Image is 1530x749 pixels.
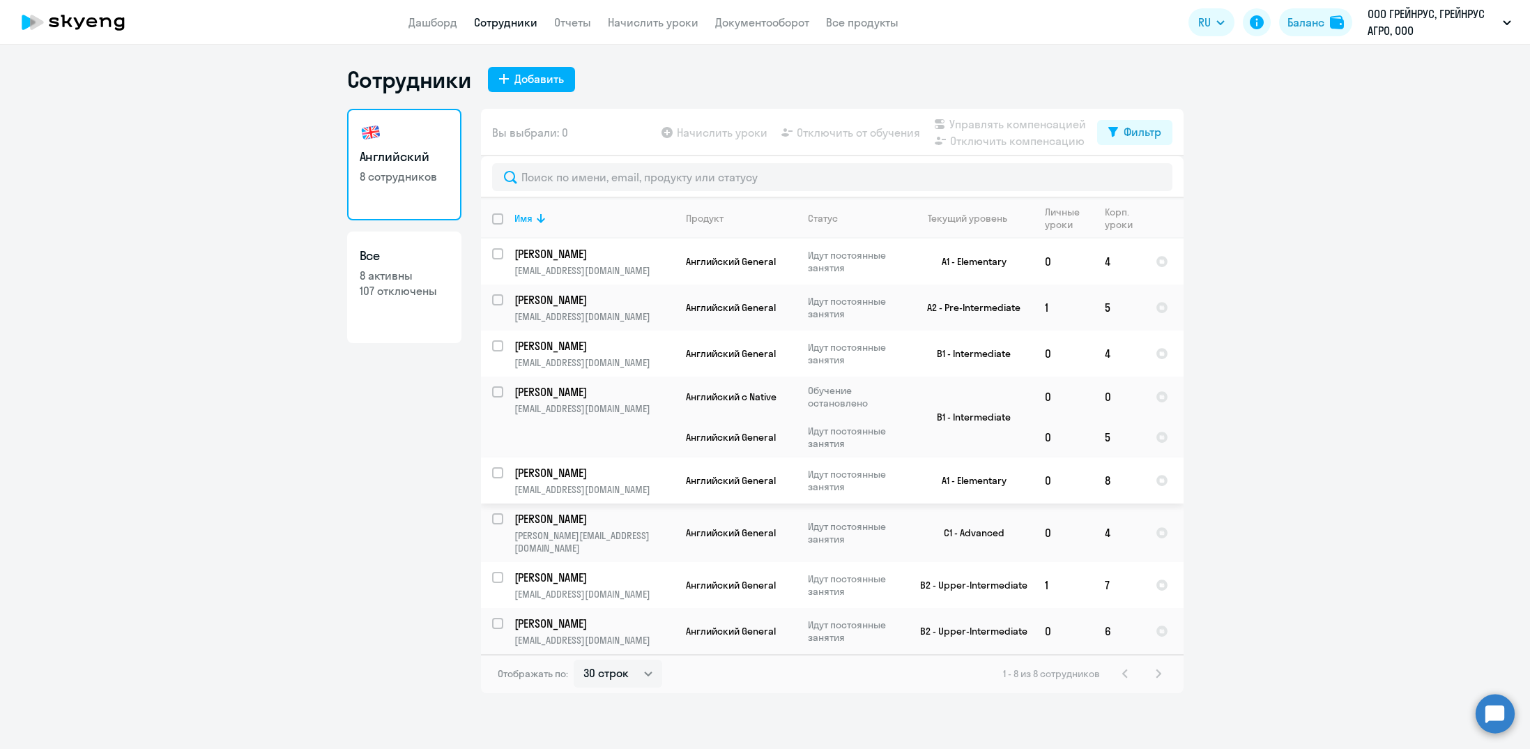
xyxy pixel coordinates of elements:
td: 8 [1094,457,1145,504]
a: Начислить уроки [608,15,698,29]
h3: Английский [360,148,449,166]
td: 5 [1094,417,1145,457]
td: C1 - Advanced [904,504,1034,562]
td: 0 [1034,377,1094,417]
td: 1 [1034,285,1094,331]
td: 0 [1034,331,1094,377]
td: B1 - Intermediate [904,331,1034,377]
img: english [360,121,382,144]
td: 6 [1094,608,1145,654]
span: Английский General [686,474,776,487]
p: 8 сотрудников [360,169,449,184]
button: Фильтр [1097,120,1172,145]
p: [EMAIL_ADDRESS][DOMAIN_NAME] [514,483,674,496]
td: A1 - Elementary [904,239,1034,285]
p: [EMAIL_ADDRESS][DOMAIN_NAME] [514,588,674,600]
span: Вы выбрали: 0 [492,124,568,141]
td: 7 [1094,562,1145,608]
a: [PERSON_NAME] [514,616,674,631]
a: [PERSON_NAME] [514,338,674,354]
div: Статус [808,212,838,225]
span: Английский General [686,625,776,637]
span: Английский General [686,527,776,539]
span: Английский General [686,301,776,314]
p: Идут постоянные занятия [808,249,903,274]
button: ООО ГРЕЙНРУС, ГРЕЙНРУС АГРО, ООО [1361,6,1518,39]
p: [EMAIL_ADDRESS][DOMAIN_NAME] [514,356,674,369]
p: [EMAIL_ADDRESS][DOMAIN_NAME] [514,634,674,646]
td: 0 [1034,457,1094,504]
p: [EMAIL_ADDRESS][DOMAIN_NAME] [514,310,674,323]
td: A2 - Pre-Intermediate [904,285,1034,331]
p: Идут постоянные занятия [808,341,903,366]
a: Документооборот [715,15,809,29]
div: Текущий уровень [928,212,1007,225]
input: Поиск по имени, email, продукту или статусу [492,163,1172,191]
a: Все8 активны107 отключены [347,232,461,343]
p: [PERSON_NAME] [514,338,672,354]
span: RU [1198,14,1211,31]
div: Личные уроки [1045,206,1093,231]
p: [PERSON_NAME] [514,384,672,400]
td: 1 [1034,562,1094,608]
span: Английский с Native [686,391,777,403]
a: [PERSON_NAME] [514,246,674,262]
td: 0 [1094,377,1145,417]
td: 4 [1094,504,1145,562]
p: [PERSON_NAME] [514,246,672,262]
td: A1 - Elementary [904,457,1034,504]
a: [PERSON_NAME] [514,384,674,400]
p: Идут постоянные занятия [808,619,903,644]
p: Идут постоянные занятия [808,520,903,545]
a: Все продукты [826,15,898,29]
p: [PERSON_NAME] [514,570,672,585]
button: Балансbalance [1279,8,1352,36]
td: 4 [1094,331,1145,377]
div: Продукт [686,212,724,225]
a: [PERSON_NAME] [514,570,674,585]
div: Баланс [1287,14,1324,31]
td: 0 [1034,239,1094,285]
span: Английский General [686,579,776,591]
a: [PERSON_NAME] [514,465,674,481]
a: Отчеты [554,15,591,29]
p: [PERSON_NAME] [514,511,672,527]
p: 8 активны [360,268,449,283]
div: Текущий уровень [915,212,1033,225]
div: Корп. уроки [1105,206,1144,231]
td: B2 - Upper-Intermediate [904,562,1034,608]
p: Идут постоянные занятия [808,425,903,450]
td: 4 [1094,239,1145,285]
td: 5 [1094,285,1145,331]
span: Английский General [686,431,776,444]
span: Английский General [686,255,776,268]
a: Дашборд [408,15,457,29]
p: [PERSON_NAME] [514,465,672,481]
p: Идут постоянные занятия [808,295,903,320]
p: Обучение остановлено [808,384,903,409]
td: 0 [1034,608,1094,654]
a: Английский8 сотрудников [347,109,461,220]
button: Добавить [488,67,575,92]
p: [PERSON_NAME] [514,292,672,308]
td: 0 [1034,417,1094,457]
button: RU [1188,8,1234,36]
p: [PERSON_NAME][EMAIL_ADDRESS][DOMAIN_NAME] [514,529,674,554]
span: Английский General [686,347,776,360]
div: Добавить [514,70,564,87]
a: [PERSON_NAME] [514,511,674,527]
td: B1 - Intermediate [904,377,1034,457]
p: Идут постоянные занятия [808,573,903,598]
h3: Все [360,247,449,265]
span: Отображать по: [498,667,568,680]
p: Идут постоянные занятия [808,468,903,493]
div: Фильтр [1124,123,1161,140]
img: balance [1330,15,1344,29]
td: 0 [1034,504,1094,562]
p: ООО ГРЕЙНРУС, ГРЕЙНРУС АГРО, ООО [1368,6,1497,39]
a: [PERSON_NAME] [514,292,674,308]
div: Имя [514,212,674,225]
a: Сотрудники [474,15,537,29]
div: Имя [514,212,533,225]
